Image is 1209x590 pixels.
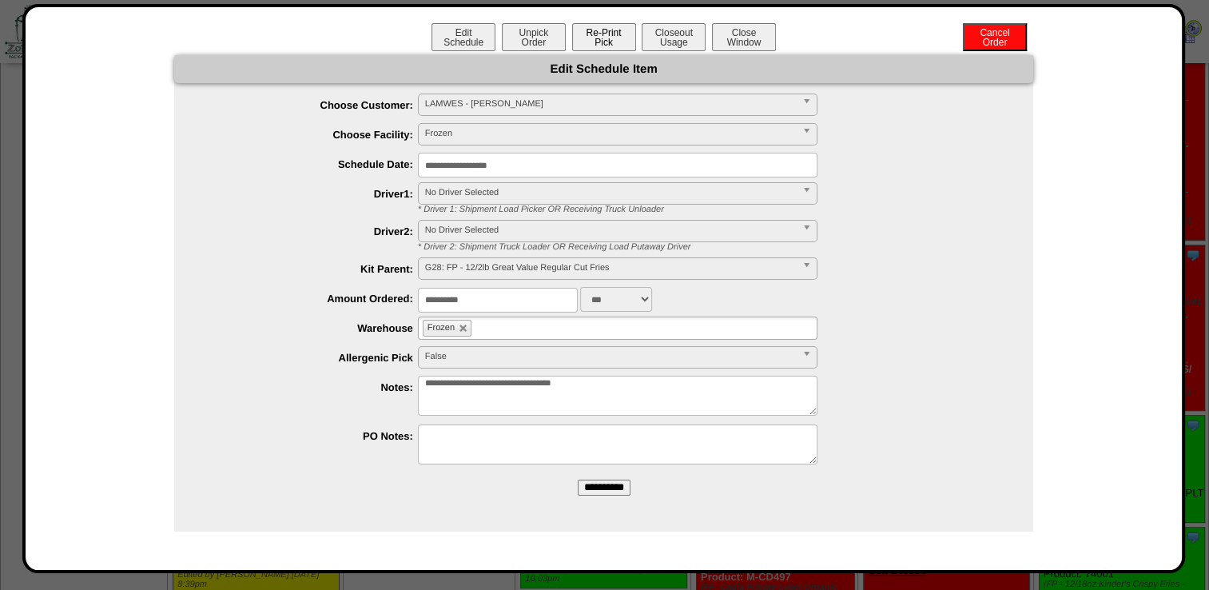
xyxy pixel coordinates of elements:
[425,258,796,277] span: G28: FP - 12/2lb Great Value Regular Cut Fries
[432,23,495,51] button: EditSchedule
[206,188,418,200] label: Driver1:
[425,124,796,143] span: Frozen
[206,99,418,111] label: Choose Customer:
[502,23,566,51] button: UnpickOrder
[206,158,418,170] label: Schedule Date:
[206,352,418,364] label: Allergenic Pick
[425,94,796,114] span: LAMWES - [PERSON_NAME]
[206,129,418,141] label: Choose Facility:
[206,293,418,305] label: Amount Ordered:
[206,263,418,275] label: Kit Parent:
[206,225,418,237] label: Driver2:
[712,23,776,51] button: CloseWindow
[425,183,796,202] span: No Driver Selected
[710,36,777,48] a: CloseWindow
[206,322,418,334] label: Warehouse
[572,23,636,51] button: Re-PrintPick
[425,221,796,240] span: No Driver Selected
[425,347,796,366] span: False
[963,23,1027,51] button: CancelOrder
[406,242,1033,252] div: * Driver 2: Shipment Truck Loader OR Receiving Load Putaway Driver
[406,205,1033,214] div: * Driver 1: Shipment Load Picker OR Receiving Truck Unloader
[206,381,418,393] label: Notes:
[174,55,1033,83] div: Edit Schedule Item
[642,23,706,51] button: CloseoutUsage
[428,323,455,333] span: Frozen
[206,430,418,442] label: PO Notes:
